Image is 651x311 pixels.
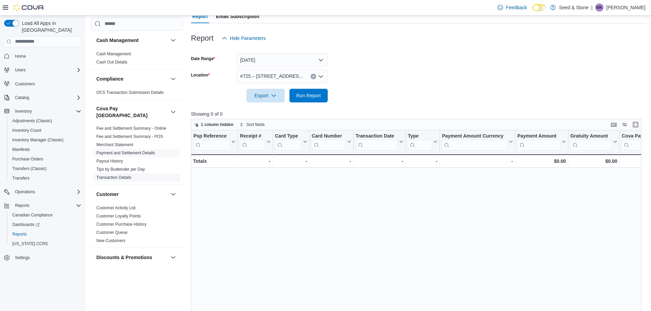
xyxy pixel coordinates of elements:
[12,94,32,102] button: Catalog
[7,220,84,229] a: Dashboards
[570,133,612,150] div: Gratuity Amount
[240,133,265,150] div: Receipt # URL
[96,59,127,65] span: Cash Out Details
[621,121,629,129] button: Display options
[532,4,547,11] input: Dark Mode
[169,253,177,261] button: Discounts & Promotions
[250,89,281,102] span: Export
[96,167,145,172] a: Tips by Budtender per Day
[517,157,566,165] div: $0.00
[96,37,139,44] h3: Cash Management
[12,80,81,88] span: Customers
[15,109,32,114] span: Inventory
[12,254,32,262] a: Settings
[1,65,84,75] button: Users
[408,133,437,150] button: Type
[15,255,30,260] span: Settings
[10,117,81,125] span: Adjustments (Classic)
[191,72,210,78] label: Location
[442,157,513,165] div: -
[517,133,560,139] div: Payment Amount
[15,67,26,73] span: Users
[240,157,270,165] div: -
[96,51,131,57] span: Cash Management
[10,136,81,144] span: Inventory Manager (Classic)
[96,214,141,218] a: Customer Loyalty Points
[96,205,136,211] span: Customer Activity List
[12,241,48,246] span: [US_STATE] CCRS
[96,254,168,261] button: Discounts & Promotions
[1,93,84,102] button: Catalog
[10,221,81,229] span: Dashboards
[517,133,560,150] div: Payment Amount
[10,221,42,229] a: Dashboards
[10,145,32,154] a: Manifests
[632,121,640,129] button: Enter fullscreen
[7,164,84,173] button: Transfers (Classic)
[12,94,81,102] span: Catalog
[12,118,52,124] span: Adjustments (Classic)
[442,133,507,139] div: Payment Amount Currency
[10,165,49,173] a: Transfers (Classic)
[96,75,123,82] h3: Compliance
[96,150,155,156] span: Payment and Settlement Details
[517,133,566,150] button: Payment Amount
[96,126,166,131] a: Fee and Settlement Summary - Online
[169,108,177,116] button: Cova Pay [GEOGRAPHIC_DATA]
[10,126,81,135] span: Inventory Count
[532,11,533,12] span: Dark Mode
[355,133,398,139] div: Transaction Date
[96,142,133,147] span: Merchant Statement
[1,107,84,116] button: Inventory
[10,155,46,163] a: Purchase Orders
[169,36,177,44] button: Cash Management
[193,133,230,150] div: Psp Reference
[596,3,602,12] span: MK
[12,52,81,60] span: Home
[355,133,398,150] div: Transaction Date
[246,122,265,127] span: Sort fields
[1,79,84,89] button: Customers
[289,89,328,102] button: Run Report
[595,3,603,12] div: Manpreet Kaur
[10,145,81,154] span: Manifests
[237,121,267,129] button: Sort fields
[15,54,26,59] span: Home
[96,230,127,235] span: Customer Queue
[7,135,84,145] button: Inventory Manager (Classic)
[10,136,66,144] a: Inventory Manager (Classic)
[7,210,84,220] button: Canadian Compliance
[12,231,27,237] span: Reports
[7,126,84,135] button: Inventory Count
[12,107,81,115] span: Inventory
[96,105,168,119] button: Cova Pay [GEOGRAPHIC_DATA]
[191,56,215,61] label: Date Range
[7,145,84,154] button: Manifests
[10,211,55,219] a: Canadian Compliance
[12,52,29,60] a: Home
[91,88,183,99] div: Compliance
[275,157,307,165] div: -
[7,173,84,183] button: Transfers
[191,121,236,129] button: 1 column hidden
[12,188,81,196] span: Operations
[12,128,41,133] span: Inventory Count
[408,157,437,165] div: -
[12,188,38,196] button: Operations
[96,159,123,164] a: Payout History
[216,10,259,23] span: Email Subscription
[169,190,177,198] button: Customer
[12,201,81,210] span: Reports
[15,95,29,100] span: Catalog
[191,111,646,117] p: Showing 0 of 0
[442,133,507,150] div: Payment Amount Currency
[506,4,527,11] span: Feedback
[1,201,84,210] button: Reports
[10,240,51,248] a: [US_STATE] CCRS
[10,155,81,163] span: Purchase Orders
[1,51,84,61] button: Home
[312,133,351,150] button: Card Number
[96,90,164,95] a: OCS Transaction Submission Details
[96,60,127,65] a: Cash Out Details
[91,124,183,184] div: Cova Pay [GEOGRAPHIC_DATA]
